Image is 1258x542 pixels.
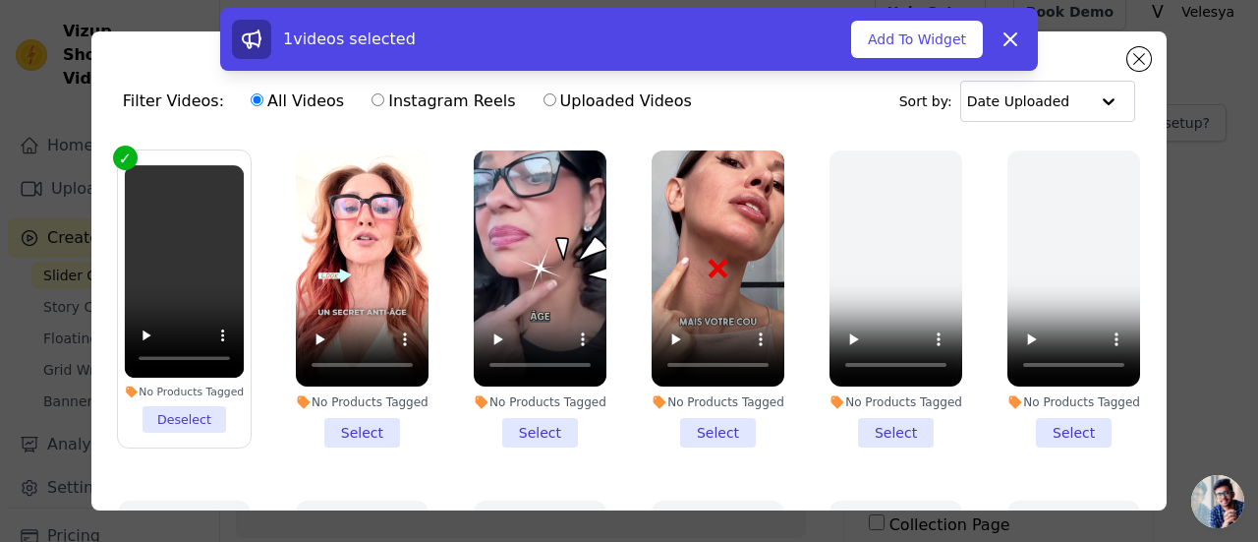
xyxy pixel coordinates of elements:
div: Ouvrir le chat [1191,475,1244,528]
div: No Products Tagged [652,394,784,410]
div: No Products Tagged [474,394,606,410]
span: 1 videos selected [283,30,416,48]
div: Filter Videos: [123,79,703,124]
label: Uploaded Videos [543,89,693,114]
div: No Products Tagged [1007,394,1140,410]
div: No Products Tagged [296,394,429,410]
label: Instagram Reels [371,89,516,114]
label: All Videos [250,89,345,114]
button: Add To Widget [851,21,983,58]
div: Sort by: [899,81,1136,122]
div: No Products Tagged [125,385,245,398]
div: No Products Tagged [829,394,962,410]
